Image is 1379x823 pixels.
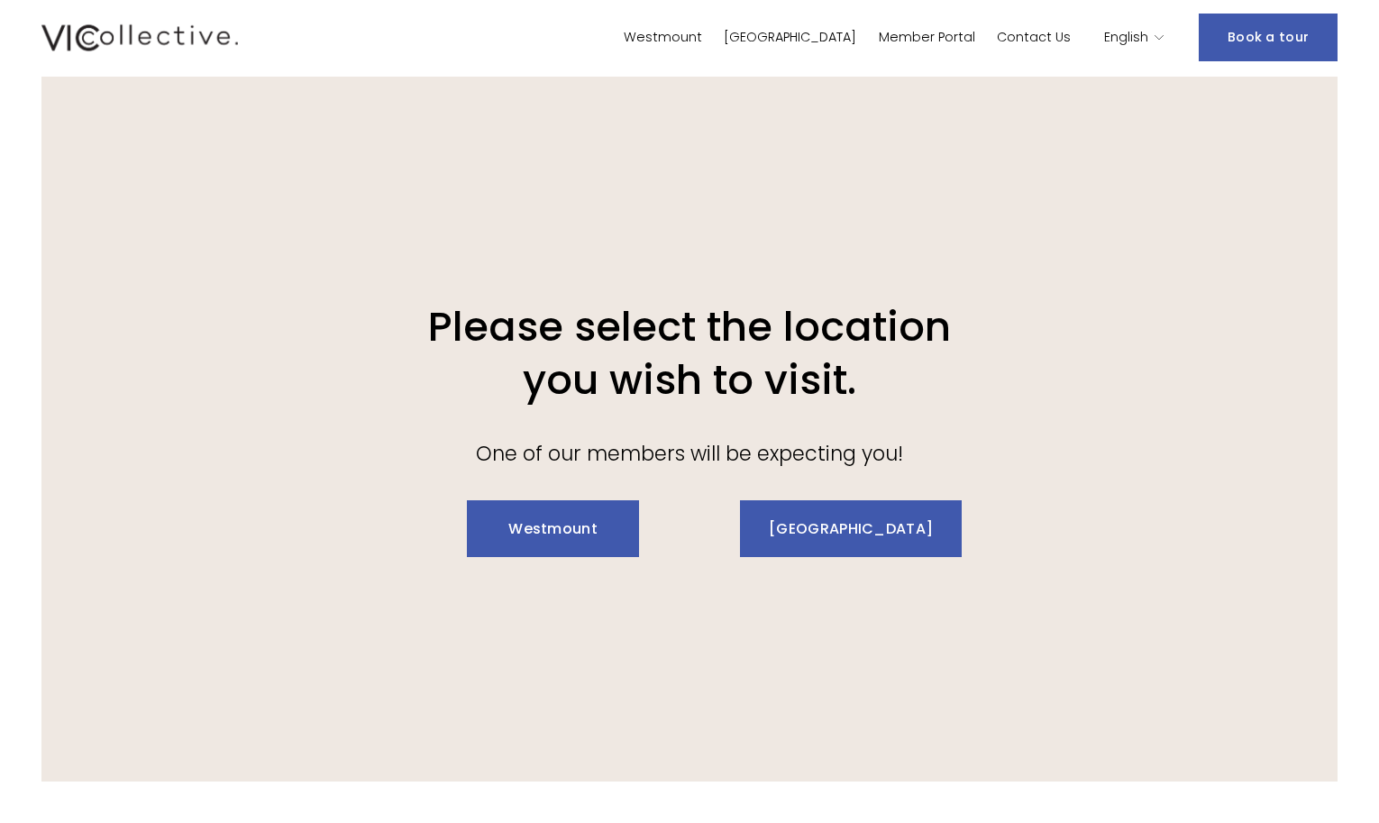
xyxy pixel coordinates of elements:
h2: Please select the location you wish to visit. [422,301,957,406]
img: Vic Collective [41,21,238,55]
a: [GEOGRAPHIC_DATA] [724,24,856,50]
a: Book a tour [1199,14,1338,61]
p: One of our members will be expecting you! [422,435,957,471]
a: Member Portal [879,24,975,50]
a: [GEOGRAPHIC_DATA] [740,500,962,557]
span: English [1104,26,1148,50]
a: Contact Us [997,24,1071,50]
a: Westmount [624,24,702,50]
a: Westmount [467,500,639,557]
div: language picker [1104,24,1165,50]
